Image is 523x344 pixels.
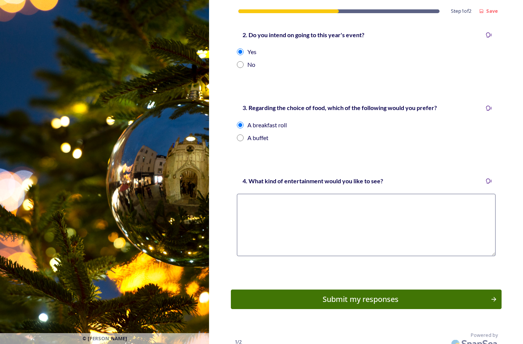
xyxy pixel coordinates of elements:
[247,121,287,130] div: A breakfast roll
[231,290,502,309] button: Continue
[235,294,487,305] div: Submit my responses
[82,335,127,342] span: © [PERSON_NAME]
[247,133,268,142] div: A buffet
[247,47,256,56] div: Yes
[243,31,364,38] strong: 2. Do you intend on going to this year's event?
[243,177,383,184] strong: 4. What kind of entertainment would you like to see?
[471,332,498,339] span: Powered by
[247,60,255,69] div: No
[486,8,498,14] strong: Save
[243,104,437,111] strong: 3. Regarding the choice of food, which of the following would you prefer?
[451,8,471,15] span: Step 1 of 2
